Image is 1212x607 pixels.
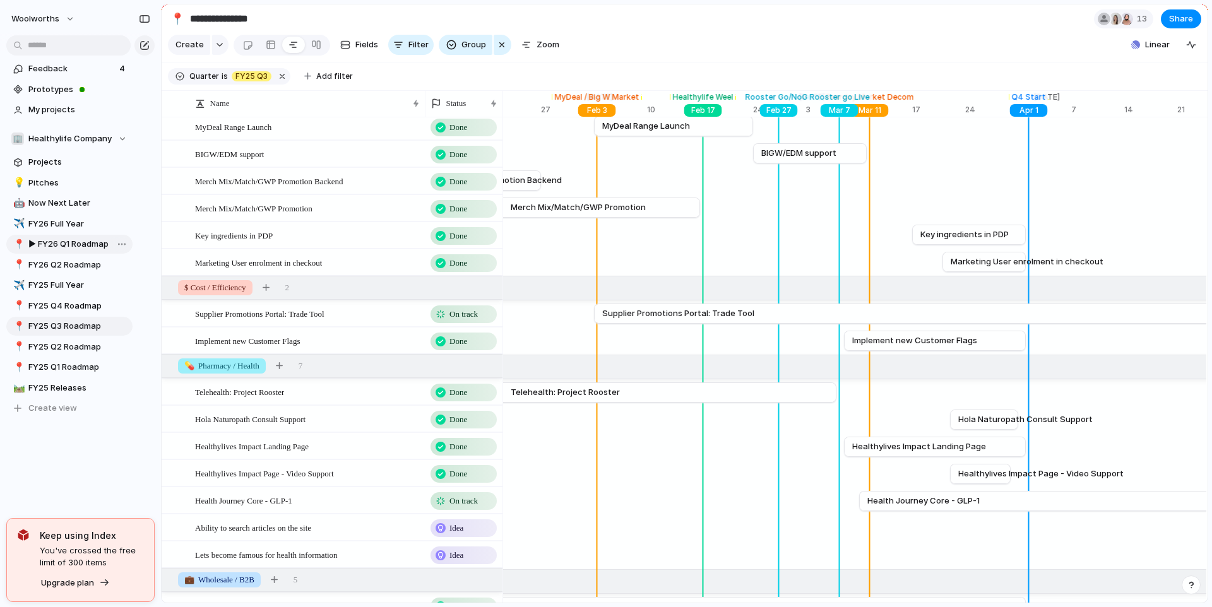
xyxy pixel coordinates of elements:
[13,196,22,211] div: 🤖
[222,71,228,82] span: is
[488,104,541,115] div: 20
[852,334,977,347] span: Implement new Customer Flags
[6,129,133,148] button: 🏢Healthylife Company
[1026,91,1067,103] span: [DATE]
[195,306,324,321] span: Supplier Promotions Portal: Trade Tool
[449,440,467,453] span: Done
[1009,91,1049,103] div: Q4 Start
[175,38,204,51] span: Create
[449,413,467,426] span: Done
[299,360,303,372] span: 7
[28,177,128,189] span: Pitches
[1126,35,1175,54] button: Linear
[13,175,22,190] div: 💡
[6,153,133,172] a: Projects
[28,402,77,415] span: Create view
[40,529,144,542] span: Keep using Index
[920,228,1009,241] span: Key ingredients in PDP
[958,413,1093,426] span: Hola Naturopath Consult Support
[388,35,434,55] button: Filter
[760,104,798,117] div: Feb 27
[195,119,271,134] span: MyDeal Range Launch
[28,341,128,353] span: FY25 Q2 Roadmap
[6,80,133,99] a: Prototypes
[761,144,858,163] a: BIGW/EDM support
[195,439,309,453] span: Healthylives Impact Landing Page
[958,464,1002,483] a: Healthylives Impact Page - Video Support
[449,495,478,507] span: On track
[184,575,194,584] span: 💼
[6,174,133,192] a: 💡Pitches
[742,91,815,103] div: Rooster Go/NoGo
[390,171,533,190] a: Merch Mix/Match/GWP Promotion Backend
[1161,9,1201,28] button: Share
[449,257,467,269] span: Done
[594,104,647,115] div: 3
[791,91,833,103] span: [DATE]
[316,71,353,82] span: Add filter
[11,133,24,145] div: 🏢
[516,35,564,55] button: Zoom
[6,194,133,213] a: 🤖Now Next Later
[537,38,559,51] span: Zoom
[28,133,112,145] span: Healthylife Company
[6,338,133,357] a: 📍FY25 Q2 Roadmap
[41,577,94,589] span: Upgrade plan
[700,104,753,115] div: 17
[449,335,467,348] span: Done
[195,228,273,242] span: Key ingredients in PDP
[579,91,621,103] span: [DATE]
[6,358,133,377] a: 📍FY25 Q1 Roadmap
[13,380,22,395] div: 🛤️
[285,281,290,294] span: 2
[6,256,133,274] a: 📍FY26 Q2 Roadmap
[541,104,579,115] div: 27
[511,201,646,214] span: Merch Mix/Match/GWP Promotion
[912,104,965,115] div: 17
[461,38,486,51] span: Group
[28,62,116,75] span: Feedback
[449,468,467,480] span: Done
[6,297,133,315] div: 📍FY25 Q4 Roadmap
[578,104,616,117] div: Feb 3
[195,255,322,269] span: Marketing User enrolment in checkout
[11,13,59,25] span: woolworths
[449,230,467,242] span: Done
[965,104,1018,115] div: 24
[1124,104,1177,115] div: 14
[335,35,383,55] button: Fields
[449,522,463,534] span: Idea
[184,361,194,370] span: 💊
[195,333,300,348] span: Implement new Customer Flags
[602,120,690,133] span: MyDeal Range Launch
[602,117,745,136] a: MyDeal Range Launch
[11,177,24,189] button: 💡
[119,62,128,75] span: 4
[6,317,133,336] div: 📍FY25 Q3 Roadmap
[195,493,292,507] span: Health Journey Core - GLP-1
[11,361,24,374] button: 📍
[195,384,284,399] span: Telehealth: Project Rooster
[13,237,22,252] div: 📍
[28,238,128,250] span: ▶︎ FY26 Q1 Roadmap
[210,97,230,110] span: Name
[184,281,246,294] span: $ Cost / Efficiency
[28,197,128,209] span: Now Next Later
[11,259,24,271] button: 📍
[449,175,467,188] span: Done
[229,69,274,83] button: FY25 Q3
[761,147,836,160] span: BIGW/EDM support
[28,320,128,333] span: FY25 Q3 Roadmap
[6,379,133,398] div: 🛤️FY25 Releases
[511,386,620,399] span: Telehealth: Project Rooster
[28,259,128,271] span: FY26 Q2 Roadmap
[6,100,133,119] a: My projects
[11,279,24,292] button: ✈️
[13,339,22,354] div: 📍
[1010,104,1048,117] div: Apr 1
[11,300,24,312] button: 📍
[1169,13,1193,25] span: Share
